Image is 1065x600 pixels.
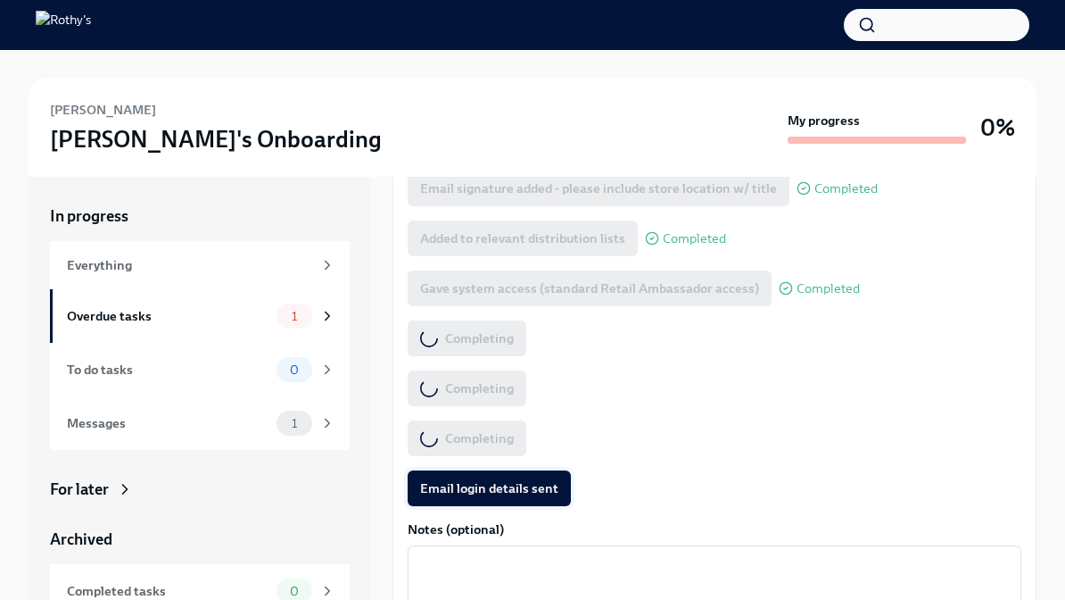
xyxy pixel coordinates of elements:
img: Rothy's [36,11,91,39]
a: For later [50,479,350,500]
div: To do tasks [67,360,269,379]
a: Messages1 [50,396,350,450]
a: To do tasks0 [50,343,350,396]
div: Overdue tasks [67,306,269,326]
strong: My progress [788,112,860,129]
span: 1 [281,310,308,323]
span: Completed [814,182,878,196]
div: Everything [67,255,312,275]
a: In progress [50,205,350,227]
h6: [PERSON_NAME] [50,100,156,120]
div: For later [50,479,109,500]
a: Archived [50,529,350,550]
h3: [PERSON_NAME]'s Onboarding [50,123,382,155]
span: 0 [279,363,310,377]
a: Everything [50,241,350,289]
span: Completed [663,232,726,246]
span: 1 [281,417,308,430]
span: Completed [797,282,860,296]
label: Notes (optional) [408,521,1021,538]
div: Messages [67,413,269,433]
a: Overdue tasks1 [50,289,350,343]
span: 0 [279,585,310,598]
span: Email login details sent [420,479,558,497]
button: Email login details sent [408,471,571,506]
h3: 0% [980,112,1015,144]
